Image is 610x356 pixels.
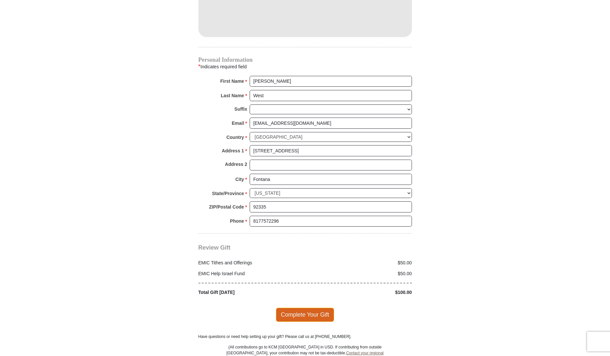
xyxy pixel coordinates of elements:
div: $50.00 [305,270,416,277]
div: EMIC Tithes and Offerings [195,259,305,266]
h4: Personal Information [198,57,412,62]
strong: First Name [220,77,244,86]
div: Total Gift [DATE] [195,289,305,296]
strong: Address 1 [222,146,244,155]
span: Review Gift [198,244,231,251]
strong: State/Province [212,189,244,198]
strong: ZIP/Postal Code [209,202,244,211]
div: EMIC Help Israel Fund [195,270,305,277]
strong: Email [232,119,244,128]
div: $50.00 [305,259,416,266]
div: Indicates required field [198,62,412,71]
p: Have questions or need help setting up your gift? Please call us at [PHONE_NUMBER]. [198,334,412,340]
strong: Address 2 [225,160,247,169]
div: $100.00 [305,289,416,296]
strong: Suffix [235,104,247,114]
span: Complete Your Gift [276,308,334,322]
strong: Country [226,133,244,142]
strong: Last Name [221,91,244,100]
strong: City [235,175,244,184]
strong: Phone [230,216,244,226]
